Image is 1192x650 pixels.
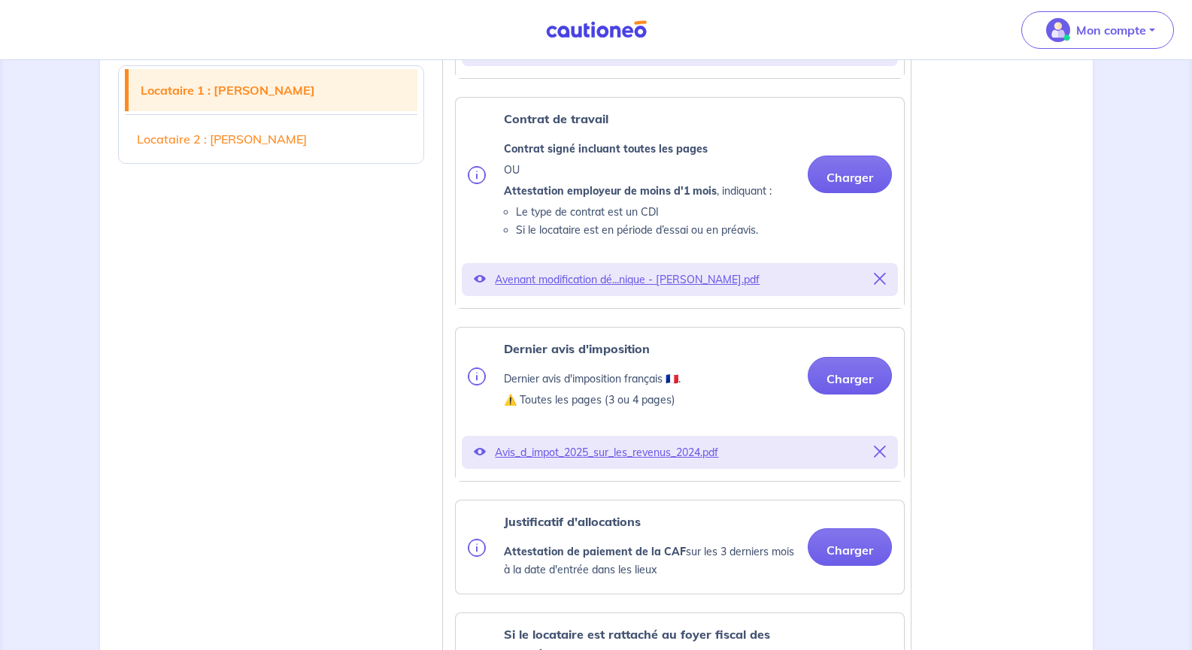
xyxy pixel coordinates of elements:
[129,69,418,111] a: Locataire 1 : [PERSON_NAME]
[495,269,865,290] p: Avenant modification dé...nique - [PERSON_NAME].pdf
[504,182,772,200] p: , indiquant :
[540,20,653,39] img: Cautioneo
[1046,18,1070,42] img: illu_account_valid_menu.svg
[495,442,865,463] p: Avis_d_impot_2025_sur_les_revenus_2024.pdf
[474,269,486,290] button: Voir
[504,543,796,579] p: sur les 3 derniers mois à la date d'entrée dans les lieux
[468,367,486,385] img: info.svg
[516,203,772,221] li: Le type de contrat est un CDI
[455,327,905,482] div: categoryName: tax-assessment, userCategory: cdi
[808,156,892,193] button: Charger
[1021,11,1174,49] button: illu_account_valid_menu.svgMon compte
[504,161,772,179] p: OU
[504,184,717,198] strong: Attestation employeur de moins d'1 mois
[1076,21,1146,39] p: Mon compte
[468,166,486,184] img: info.svg
[516,221,772,239] li: Si le locataire est en période d’essai ou en préavis.
[474,442,486,463] button: Voir
[468,539,486,557] img: info.svg
[504,142,708,156] strong: Contrat signé incluant toutes les pages
[504,545,686,558] strong: Attestation de paiement de la CAF
[125,118,418,160] a: Locataire 2 : [PERSON_NAME]
[874,442,886,463] button: Supprimer
[504,370,681,388] p: Dernier avis d'imposition français 🇫🇷.
[504,391,681,409] p: ⚠️ Toutes les pages (3 ou 4 pages)
[504,514,641,529] strong: Justificatif d'allocations
[504,111,608,126] strong: Contrat de travail
[455,97,905,309] div: categoryName: employment-contract, userCategory: cdi
[808,357,892,395] button: Charger
[874,269,886,290] button: Supprimer
[455,500,905,594] div: categoryName: social-family-proof, userCategory: cdi
[504,341,650,356] strong: Dernier avis d'imposition
[808,528,892,566] button: Charger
